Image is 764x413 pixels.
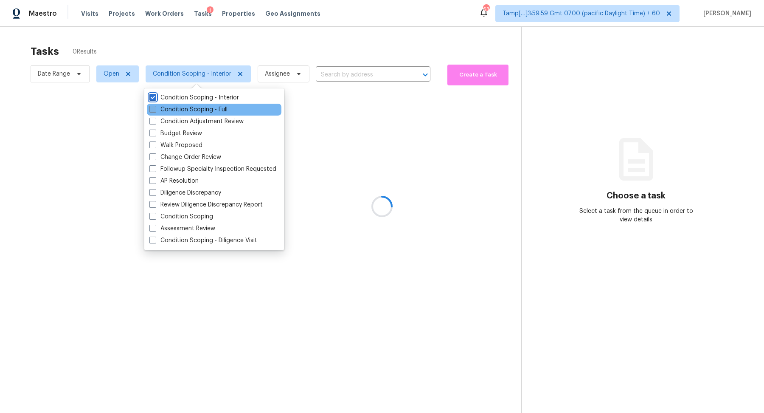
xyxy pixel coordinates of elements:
[149,212,213,221] label: Condition Scoping
[149,201,263,209] label: Review Diligence Discrepancy Report
[149,153,221,161] label: Change Order Review
[149,129,202,138] label: Budget Review
[149,165,276,173] label: Followup Specialty Inspection Requested
[207,6,213,15] div: 1
[149,117,244,126] label: Condition Adjustment Review
[149,93,239,102] label: Condition Scoping - Interior
[149,189,221,197] label: Diligence Discrepancy
[483,5,489,14] div: 634
[149,141,202,150] label: Walk Proposed
[149,236,257,245] label: Condition Scoping - Diligence Visit
[149,105,228,114] label: Condition Scoping - Full
[149,177,199,185] label: AP Resolution
[149,224,215,233] label: Assessment Review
